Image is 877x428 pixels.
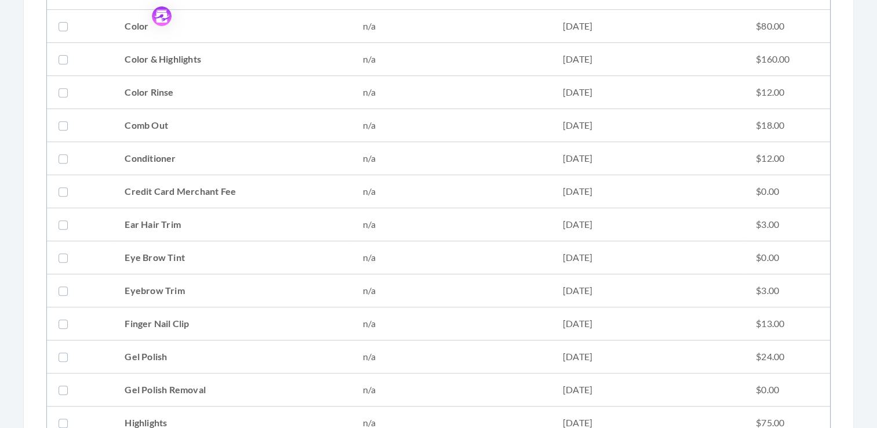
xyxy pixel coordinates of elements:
[551,10,744,43] td: [DATE]
[744,340,830,373] td: $24.00
[744,274,830,307] td: $3.00
[744,76,830,109] td: $12.00
[351,241,551,274] td: n/a
[113,307,351,340] td: Finger Nail Clip
[551,76,744,109] td: [DATE]
[113,175,351,208] td: Credit Card Merchant Fee
[113,10,351,43] td: Color
[551,373,744,407] td: [DATE]
[351,208,551,241] td: n/a
[744,373,830,407] td: $0.00
[744,208,830,241] td: $3.00
[351,373,551,407] td: n/a
[744,109,830,142] td: $18.00
[113,208,351,241] td: Ear Hair Trim
[113,109,351,142] td: Comb Out
[744,175,830,208] td: $0.00
[744,241,830,274] td: $0.00
[351,340,551,373] td: n/a
[113,274,351,307] td: Eyebrow Trim
[351,274,551,307] td: n/a
[551,241,744,274] td: [DATE]
[551,307,744,340] td: [DATE]
[744,10,830,43] td: $80.00
[551,142,744,175] td: [DATE]
[113,373,351,407] td: Gel Polish Removal
[551,175,744,208] td: [DATE]
[351,109,551,142] td: n/a
[744,307,830,340] td: $13.00
[744,43,830,76] td: $160.00
[744,142,830,175] td: $12.00
[113,241,351,274] td: Eye Brow Tint
[551,340,744,373] td: [DATE]
[113,76,351,109] td: Color Rinse
[551,109,744,142] td: [DATE]
[113,142,351,175] td: Conditioner
[351,307,551,340] td: n/a
[551,274,744,307] td: [DATE]
[551,43,744,76] td: [DATE]
[113,340,351,373] td: Gel Polish
[551,208,744,241] td: [DATE]
[351,10,551,43] td: n/a
[351,76,551,109] td: n/a
[351,142,551,175] td: n/a
[113,43,351,76] td: Color & Highlights
[351,43,551,76] td: n/a
[351,175,551,208] td: n/a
